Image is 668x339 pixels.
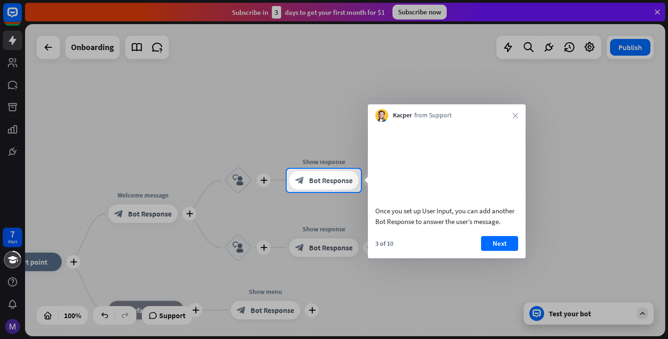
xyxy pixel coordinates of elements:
i: close [513,113,518,118]
span: Bot Response [309,176,353,185]
button: Next [481,236,518,251]
i: block_bot_response [295,176,304,185]
span: from Support [414,111,452,120]
div: Once you set up User Input, you can add another Bot Response to answer the user’s message. [375,205,518,227]
div: 3 of 10 [375,239,393,248]
span: Kacper [393,111,412,120]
